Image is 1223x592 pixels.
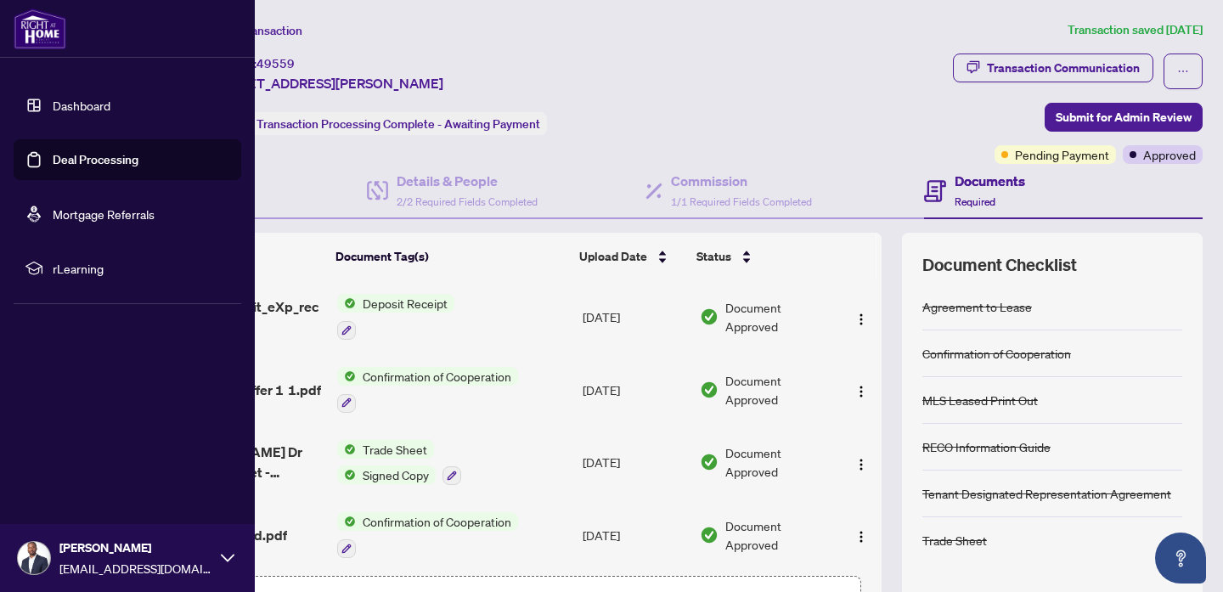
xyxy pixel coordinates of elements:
[211,73,443,93] span: [STREET_ADDRESS][PERSON_NAME]
[337,294,356,313] img: Status Icon
[854,385,868,398] img: Logo
[854,313,868,326] img: Logo
[59,559,212,578] span: [EMAIL_ADDRESS][DOMAIN_NAME]
[922,484,1171,503] div: Tenant Designated Representation Agreement
[576,353,693,426] td: [DATE]
[700,526,719,544] img: Document Status
[854,458,868,471] img: Logo
[337,367,356,386] img: Status Icon
[576,499,693,572] td: [DATE]
[18,542,50,574] img: Profile Icon
[53,152,138,167] a: Deal Processing
[337,440,356,459] img: Status Icon
[987,54,1140,82] div: Transaction Communication
[955,195,995,208] span: Required
[854,530,868,544] img: Logo
[1045,103,1203,132] button: Submit for Admin Review
[337,512,518,558] button: Status IconConfirmation of Cooperation
[356,440,434,459] span: Trade Sheet
[725,371,833,409] span: Document Approved
[922,531,987,550] div: Trade Sheet
[211,23,302,38] span: View Transaction
[1056,104,1192,131] span: Submit for Admin Review
[356,465,436,484] span: Signed Copy
[848,448,875,476] button: Logo
[955,171,1025,191] h4: Documents
[329,233,572,280] th: Document Tag(s)
[337,367,518,413] button: Status IconConfirmation of Cooperation
[848,376,875,403] button: Logo
[337,465,356,484] img: Status Icon
[848,303,875,330] button: Logo
[671,171,812,191] h4: Commission
[1155,533,1206,584] button: Open asap
[53,98,110,113] a: Dashboard
[725,516,833,554] span: Document Approved
[1068,20,1203,40] article: Transaction saved [DATE]
[700,453,719,471] img: Document Status
[922,437,1051,456] div: RECO Information Guide
[356,367,518,386] span: Confirmation of Cooperation
[579,247,647,266] span: Upload Date
[53,259,229,278] span: rLearning
[14,8,66,49] img: logo
[1143,145,1196,164] span: Approved
[337,294,454,340] button: Status IconDeposit Receipt
[1177,65,1189,77] span: ellipsis
[211,112,547,135] div: Status:
[337,440,461,486] button: Status IconTrade SheetStatus IconSigned Copy
[356,512,518,531] span: Confirmation of Cooperation
[848,522,875,549] button: Logo
[59,538,212,557] span: [PERSON_NAME]
[576,426,693,499] td: [DATE]
[572,233,689,280] th: Upload Date
[337,512,356,531] img: Status Icon
[53,206,155,222] a: Mortgage Referrals
[922,297,1032,316] div: Agreement to Lease
[397,195,538,208] span: 2/2 Required Fields Completed
[922,344,1071,363] div: Confirmation of Cooperation
[576,280,693,353] td: [DATE]
[397,171,538,191] h4: Details & People
[922,253,1077,277] span: Document Checklist
[953,54,1153,82] button: Transaction Communication
[725,298,833,335] span: Document Approved
[690,233,836,280] th: Status
[256,56,295,71] span: 49559
[356,294,454,313] span: Deposit Receipt
[256,116,540,132] span: Transaction Processing Complete - Awaiting Payment
[696,247,731,266] span: Status
[700,381,719,399] img: Document Status
[725,443,833,481] span: Document Approved
[671,195,812,208] span: 1/1 Required Fields Completed
[700,307,719,326] img: Document Status
[1015,145,1109,164] span: Pending Payment
[922,391,1038,409] div: MLS Leased Print Out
